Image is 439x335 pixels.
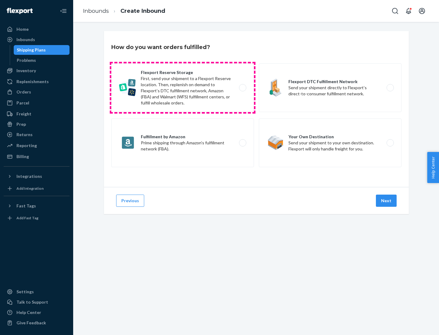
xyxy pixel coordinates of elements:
a: Replenishments [4,77,70,86]
div: Replenishments [16,79,49,85]
button: Give Feedback [4,318,70,328]
div: Parcel [16,100,29,106]
button: Previous [116,195,144,207]
a: Create Inbound [120,8,165,14]
a: Shipping Plans [14,45,70,55]
div: Shipping Plans [17,47,46,53]
div: Talk to Support [16,299,48,305]
button: Help Center [427,152,439,183]
h3: How do you want orders fulfilled? [111,43,210,51]
a: Returns [4,130,70,139]
a: Inventory [4,66,70,76]
ol: breadcrumbs [78,2,170,20]
button: Open account menu [416,5,428,17]
div: Billing [16,153,29,160]
button: Close Navigation [57,5,70,17]
div: Inbounds [16,37,35,43]
a: Freight [4,109,70,119]
a: Orders [4,87,70,97]
button: Open notifications [402,5,415,17]
div: Orders [16,89,31,95]
a: Inbounds [83,8,109,14]
button: Integrations [4,171,70,181]
div: Help Center [16,309,41,316]
button: Open Search Box [389,5,401,17]
a: Settings [4,287,70,297]
a: Problems [14,55,70,65]
div: Add Fast Tag [16,215,38,220]
div: Home [16,26,29,32]
a: Help Center [4,308,70,317]
div: Add Integration [16,186,44,191]
a: Inbounds [4,35,70,44]
a: Add Fast Tag [4,213,70,223]
div: Give Feedback [16,320,46,326]
div: Freight [16,111,31,117]
div: Prep [16,121,26,127]
div: Integrations [16,173,42,179]
div: Inventory [16,68,36,74]
div: Returns [16,132,33,138]
div: Settings [16,289,34,295]
a: Add Integration [4,184,70,193]
button: Next [376,195,397,207]
a: Prep [4,119,70,129]
button: Fast Tags [4,201,70,211]
a: Reporting [4,141,70,150]
div: Problems [17,57,36,63]
a: Parcel [4,98,70,108]
div: Reporting [16,143,37,149]
img: Flexport logo [7,8,33,14]
div: Fast Tags [16,203,36,209]
a: Talk to Support [4,297,70,307]
a: Billing [4,152,70,161]
a: Home [4,24,70,34]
